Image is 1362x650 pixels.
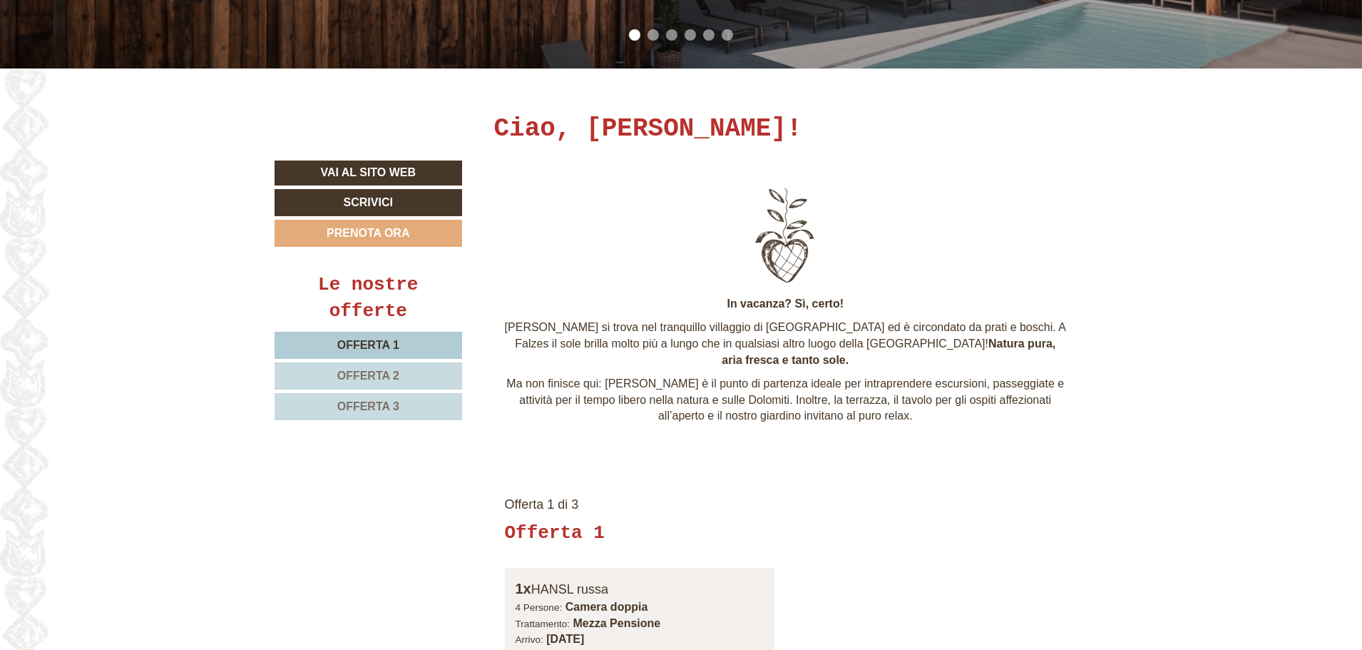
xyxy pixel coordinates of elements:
div: Hotel Gasthof Jochele [21,41,216,52]
small: 18:54 [21,68,216,78]
div: HANSL russa [516,579,764,599]
p: [PERSON_NAME] si trova nel tranquillo villaggio di [GEOGRAPHIC_DATA] ed è circondato da prati e b... [505,320,1067,369]
b: Camera doppia [565,601,648,613]
span: Offerta 1 di 3 [505,497,579,512]
img: image [571,182,999,289]
b: [DATE] [546,633,584,645]
div: Buon giorno, come possiamo aiutarla? [11,38,223,81]
p: Ma non finisce qui: [PERSON_NAME] è il punto di partenza ideale per intraprendere escursioni, pas... [505,376,1067,425]
h1: Ciao, [PERSON_NAME]! [494,115,802,143]
span: Offerta 3 [337,400,399,412]
a: Vai al sito web [275,161,462,186]
strong: Natura pura, aria fresca e tanto sole. [722,337,1055,366]
b: Mezza Pensione [573,617,661,629]
a: Scrivici [275,189,462,216]
a: Prenota ora [275,220,462,247]
small: Arrivo: [516,634,543,645]
strong: In vacanza? Sì, certo! [727,298,844,310]
span: Offerta 1 [337,339,399,351]
small: Trattamento: [516,619,570,629]
div: Le nostre offerte [275,272,462,325]
div: Offerta 1 [505,520,605,547]
div: lunedì [251,11,310,35]
b: 1x [516,581,531,596]
span: Offerta 2 [337,370,399,382]
button: Invia [486,374,560,401]
small: 4 Persone: [516,602,563,613]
